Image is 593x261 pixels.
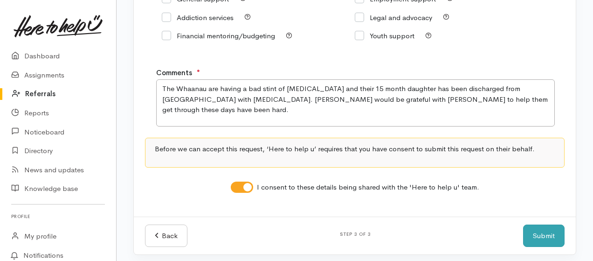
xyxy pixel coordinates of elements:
[162,14,234,21] label: Addiction services
[257,182,479,193] label: I consent to these details being shared with the 'Here to help u' team.
[162,32,275,39] label: Financial mentoring/budgeting
[156,68,192,78] label: Comments
[523,225,565,247] button: Submit
[145,225,187,247] a: Back
[197,67,200,74] sup: ●
[355,32,414,39] label: Youth support
[355,14,432,21] label: Legal and advocacy
[199,232,512,237] h6: Step 3 of 3
[11,210,105,223] h6: Profile
[155,144,555,155] p: Before we can accept this request, ‘Here to help u’ requires that you have consent to submit this...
